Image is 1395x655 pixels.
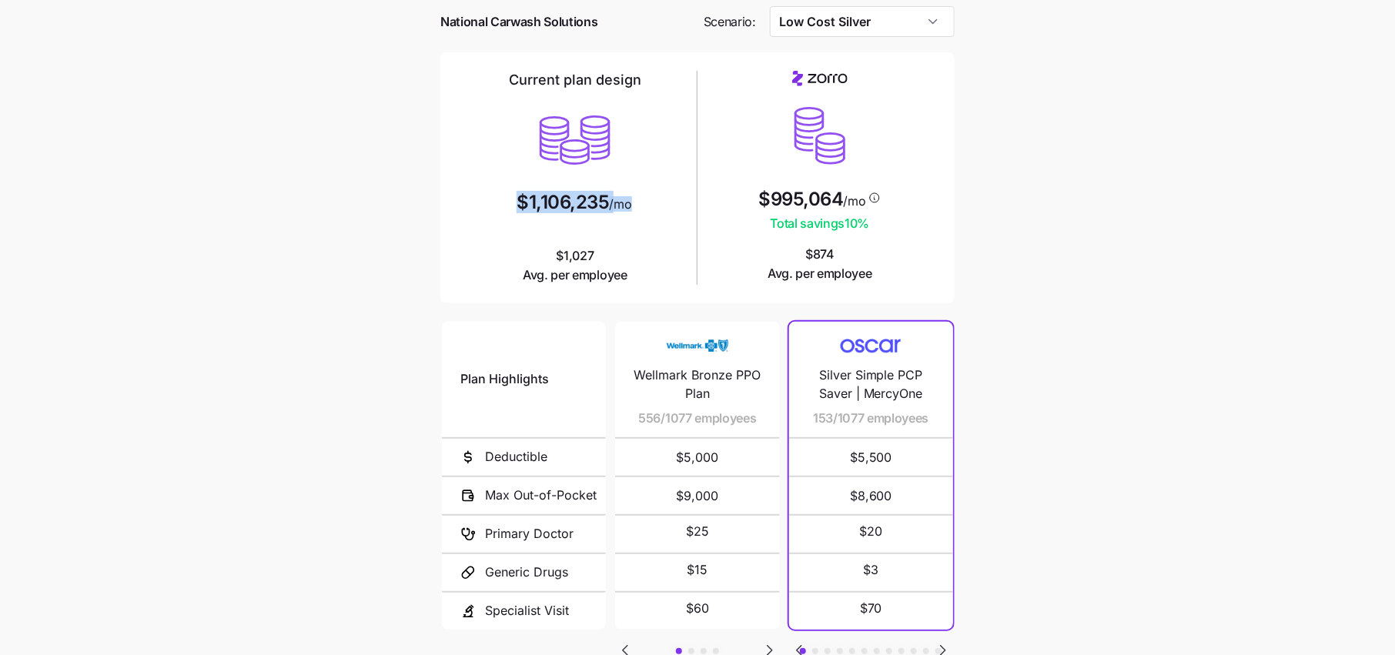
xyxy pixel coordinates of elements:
[686,522,709,541] span: $25
[485,601,569,620] span: Specialist Visit
[460,369,549,389] span: Plan Highlights
[634,366,761,404] span: Wellmark Bronze PPO Plan
[704,12,756,32] span: Scenario:
[808,439,935,476] span: $5,500
[638,409,756,428] span: 556/1077 employees
[840,331,902,360] img: Carrier
[509,71,641,89] h2: Current plan design
[863,560,878,580] span: $3
[808,477,935,514] span: $8,600
[686,599,709,618] span: $60
[687,560,708,580] span: $15
[667,331,728,360] img: Carrier
[485,447,547,466] span: Deductible
[485,563,568,582] span: Generic Drugs
[485,524,574,543] span: Primary Doctor
[758,190,843,209] span: $995,064
[523,266,627,285] span: Avg. per employee
[768,264,872,283] span: Avg. per employee
[844,195,866,207] span: /mo
[610,198,632,210] span: /mo
[634,439,761,476] span: $5,000
[859,522,882,541] span: $20
[485,486,597,505] span: Max Out-of-Pocket
[634,477,761,514] span: $9,000
[860,599,882,618] span: $70
[808,366,935,404] span: Silver Simple PCP Saver | MercyOne
[768,245,872,283] span: $874
[440,12,598,32] span: National Carwash Solutions
[813,409,928,428] span: 153/1077 employees
[517,193,609,212] span: $1,106,235
[758,214,881,233] span: Total savings 10 %
[523,246,627,285] span: $1,027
